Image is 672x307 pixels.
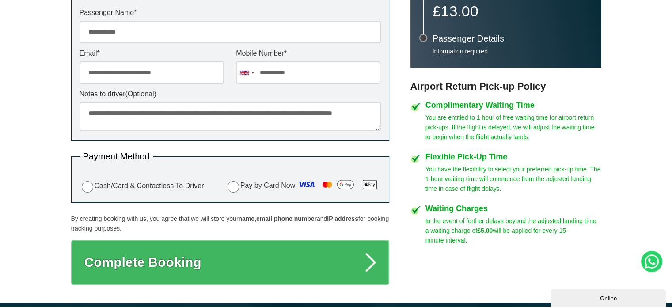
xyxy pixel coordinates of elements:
div: United Kingdom: +44 [236,62,257,83]
input: Cash/Card & Contactless To Driver [82,181,93,193]
iframe: chat widget [551,288,668,307]
strong: name [238,215,254,222]
strong: phone number [274,215,317,222]
p: By creating booking with us, you agree that we will store your , , and for booking tracking purpo... [71,214,389,233]
strong: email [256,215,272,222]
label: Notes to driver [80,91,381,98]
label: Pay by Card Now [225,178,381,194]
label: Cash/Card & Contactless To Driver [80,180,204,193]
strong: £5.00 [477,227,493,234]
p: £ [433,5,592,17]
button: Complete Booking [71,240,389,285]
label: Passenger Name [80,9,381,16]
h4: Complimentary Waiting Time [425,101,601,109]
h3: Passenger Details [433,34,592,43]
span: (Optional) [125,90,156,98]
h3: Airport Return Pick-up Policy [410,81,601,92]
p: Information required [433,47,592,55]
strong: IP address [327,215,358,222]
legend: Payment Method [80,152,153,161]
p: In the event of further delays beyond the adjusted landing time, a waiting charge of will be appl... [425,216,601,245]
label: Email [80,50,224,57]
label: Mobile Number [236,50,380,57]
h4: Flexible Pick-Up Time [425,153,601,161]
p: You have the flexibility to select your preferred pick-up time. The 1-hour waiting time will comm... [425,164,601,193]
p: You are entitled to 1 hour of free waiting time for airport return pick-ups. If the flight is del... [425,113,601,142]
span: 13.00 [440,3,478,19]
input: Pay by Card Now [228,181,239,193]
h4: Waiting Charges [425,205,601,212]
